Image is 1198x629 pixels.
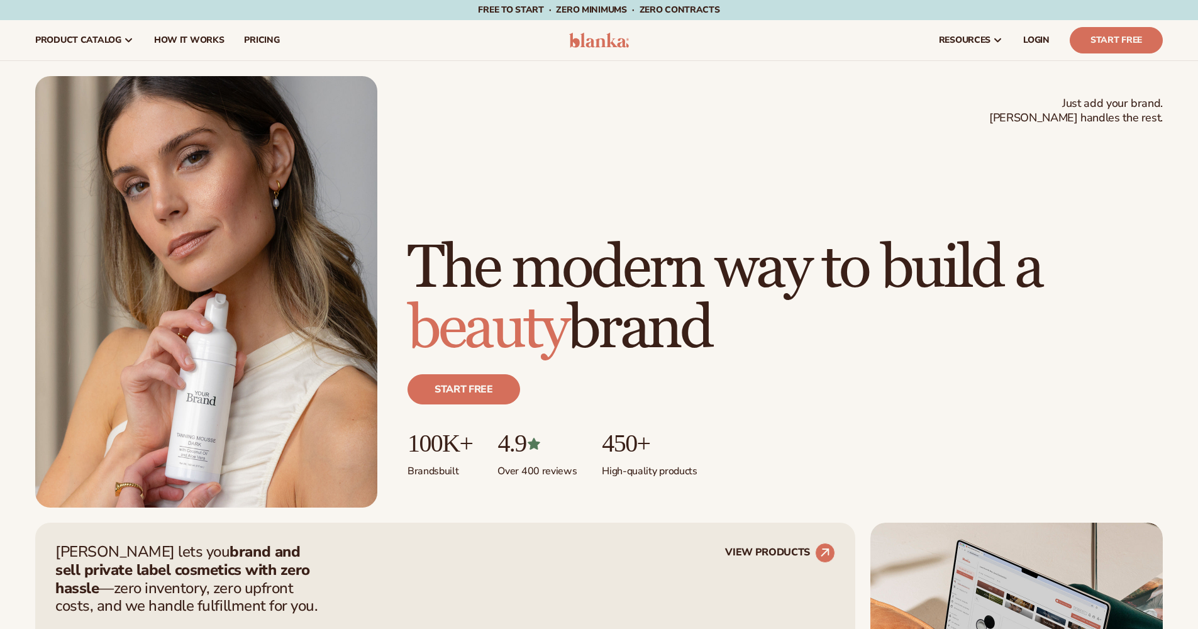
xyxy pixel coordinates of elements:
[55,543,326,615] p: [PERSON_NAME] lets you —zero inventory, zero upfront costs, and we handle fulfillment for you.
[1013,20,1060,60] a: LOGIN
[25,20,144,60] a: product catalog
[569,33,629,48] img: logo
[35,35,121,45] span: product catalog
[939,35,990,45] span: resources
[55,542,310,598] strong: brand and sell private label cosmetics with zero hassle
[478,4,719,16] span: Free to start · ZERO minimums · ZERO contracts
[989,96,1163,126] span: Just add your brand. [PERSON_NAME] handles the rest.
[234,20,289,60] a: pricing
[408,238,1163,359] h1: The modern way to build a brand
[1070,27,1163,53] a: Start Free
[35,76,377,508] img: Female holding tanning mousse.
[408,374,520,404] a: Start free
[725,543,835,563] a: VIEW PRODUCTS
[602,430,697,457] p: 450+
[154,35,225,45] span: How It Works
[244,35,279,45] span: pricing
[929,20,1013,60] a: resources
[144,20,235,60] a: How It Works
[1023,35,1050,45] span: LOGIN
[497,430,577,457] p: 4.9
[408,457,472,478] p: Brands built
[497,457,577,478] p: Over 400 reviews
[408,430,472,457] p: 100K+
[602,457,697,478] p: High-quality products
[408,292,567,365] span: beauty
